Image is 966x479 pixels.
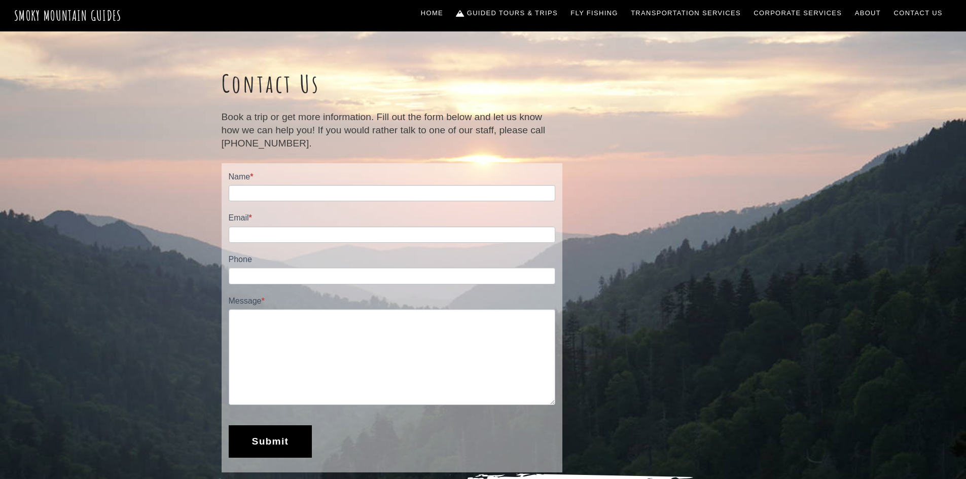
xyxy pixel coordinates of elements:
[222,110,562,151] p: Book a trip or get more information. Fill out the form below and let us know how we can help you!...
[229,211,555,226] label: Email
[750,3,846,24] a: Corporate Services
[567,3,622,24] a: Fly Fishing
[229,294,555,309] label: Message
[851,3,885,24] a: About
[452,3,562,24] a: Guided Tours & Trips
[222,69,562,98] h1: Contact Us
[890,3,947,24] a: Contact Us
[627,3,744,24] a: Transportation Services
[229,253,555,268] label: Phone
[417,3,447,24] a: Home
[229,425,312,458] button: Submit
[14,7,122,24] a: Smoky Mountain Guides
[229,170,555,185] label: Name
